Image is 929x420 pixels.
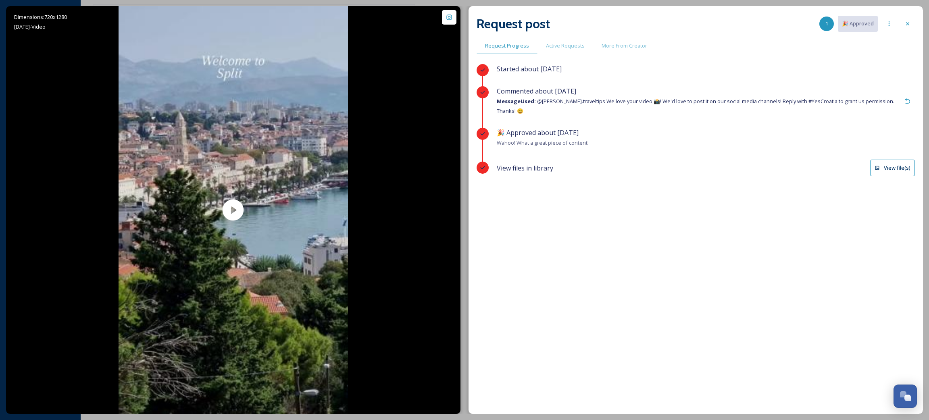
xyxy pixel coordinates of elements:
[497,139,589,146] span: Wahoo! What a great piece of content!
[602,42,647,50] span: More From Creator
[497,128,579,137] span: 🎉 Approved about [DATE]
[497,64,562,73] span: Started about [DATE]
[894,385,917,408] button: Open Chat
[477,14,550,33] h2: Request post
[838,16,878,31] button: 🎉 Approved
[825,20,828,27] span: 1
[497,163,553,173] span: View files in library
[497,98,894,114] span: @[PERSON_NAME].traveltips We love your video 📸! We'd love to post it on our social media channels...
[119,6,348,414] img: thumbnail
[870,160,915,176] button: View file(s)
[497,87,576,96] span: Commented about [DATE]
[14,13,67,21] span: Dimensions: 720 x 1280
[485,42,529,50] span: Request Progress
[546,42,585,50] span: Active Requests
[14,23,46,30] span: [DATE] - Video
[497,98,536,105] strong: Message Used:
